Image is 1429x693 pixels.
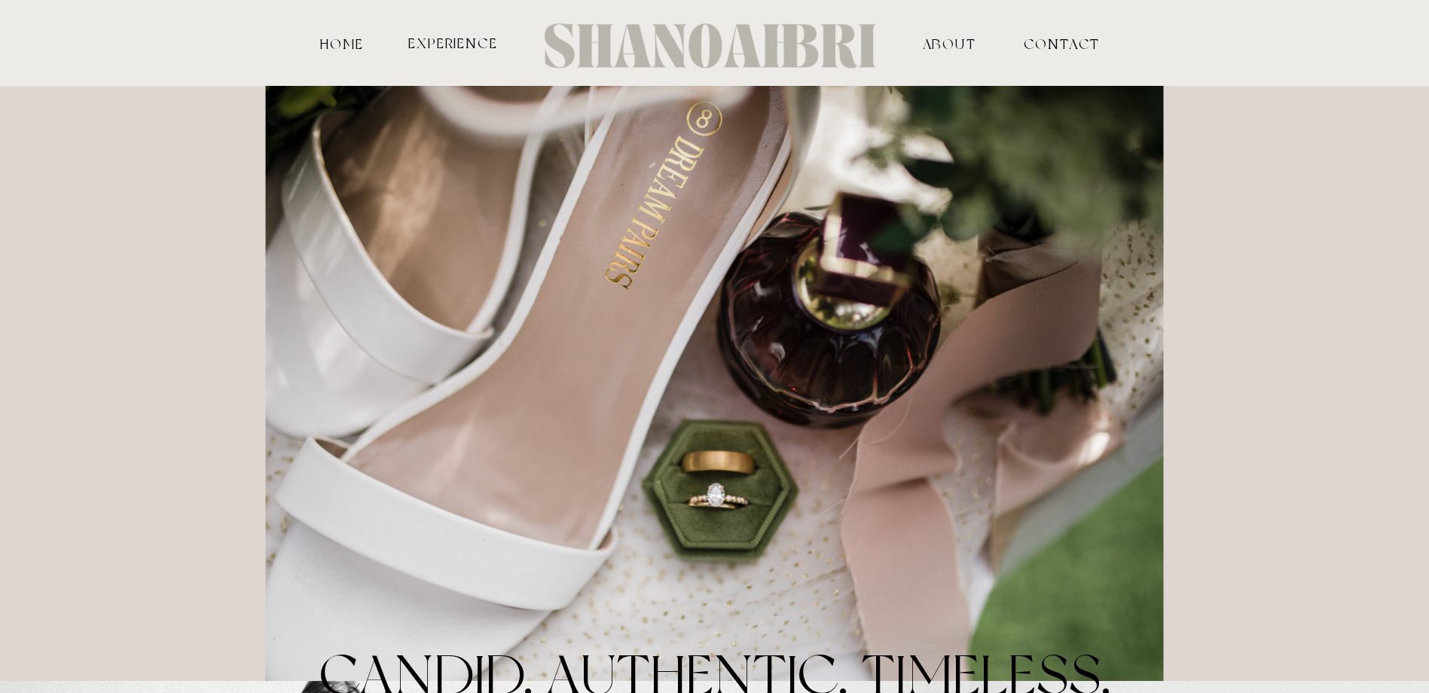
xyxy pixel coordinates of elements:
a: contact [1024,36,1075,50]
a: experience [407,35,500,50]
a: ABOUT [875,36,1024,50]
a: HOME [318,36,367,50]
